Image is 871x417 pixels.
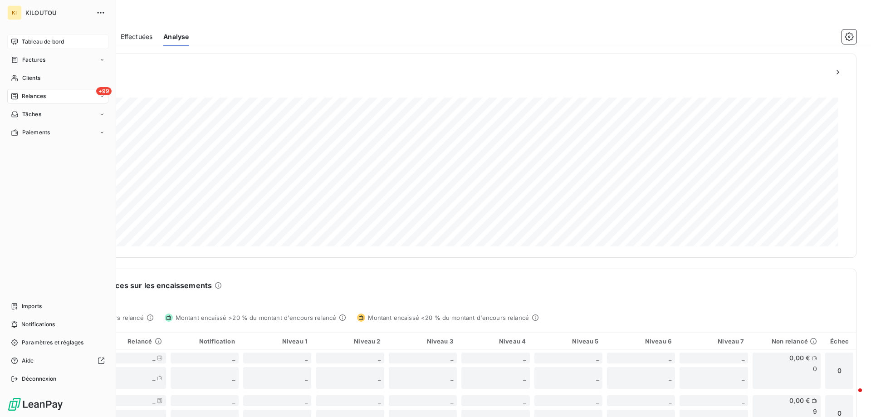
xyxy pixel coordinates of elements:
[499,338,526,345] span: Niveau 4
[450,374,453,382] span: _
[282,338,308,345] span: Niveau 1
[121,32,153,41] span: Effectuées
[450,397,453,404] span: _
[378,397,381,404] span: _
[450,354,453,362] span: _
[22,56,45,64] span: Factures
[101,338,162,345] div: Relancé
[163,32,189,41] span: Analyse
[596,374,599,382] span: _
[232,354,235,362] span: _
[232,374,235,382] span: _
[25,9,91,16] span: KILOUTOU
[176,314,337,321] span: Montant encaissé >20 % du montant d'encours relancé
[22,375,57,383] span: Déconnexion
[523,354,526,362] span: _
[378,354,381,362] span: _
[756,338,817,345] div: Non relancé
[22,38,64,46] span: Tableau de bord
[523,397,526,404] span: _
[22,357,34,365] span: Aide
[7,397,64,412] img: Logo LeanPay
[305,354,308,362] span: _
[22,74,40,82] span: Clients
[742,397,744,404] span: _
[742,374,744,382] span: _
[55,280,212,291] h6: Impact des relances sur les encaissements
[22,302,42,310] span: Imports
[645,338,671,345] span: Niveau 6
[368,314,529,321] span: Montant encaissé <20 % du montant d'encours relancé
[742,354,744,362] span: _
[22,92,46,100] span: Relances
[378,374,381,382] span: _
[813,364,817,373] span: 0
[305,397,308,404] span: _
[199,338,235,345] span: Notification
[572,338,598,345] span: Niveau 5
[7,353,108,368] a: Aide
[152,397,155,404] span: _
[669,397,671,404] span: _
[669,374,671,382] span: _
[523,374,526,382] span: _
[813,407,817,416] span: 9
[789,396,810,405] span: 0,00 €
[7,5,22,20] div: KI
[305,374,308,382] span: _
[152,354,155,362] span: _
[232,397,235,404] span: _
[669,354,671,362] span: _
[21,320,55,329] span: Notifications
[22,110,41,118] span: Tâches
[354,338,380,345] span: Niveau 2
[789,353,810,363] span: 0,00 €
[840,386,862,408] iframe: Intercom live chat
[22,128,50,137] span: Paiements
[96,87,112,95] span: +99
[427,338,453,345] span: Niveau 3
[828,338,851,345] div: Échec
[718,338,744,345] span: Niveau 7
[596,354,599,362] span: _
[596,397,599,404] span: _
[825,352,854,389] div: 0
[152,374,155,382] span: _
[22,339,83,347] span: Paramètres et réglages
